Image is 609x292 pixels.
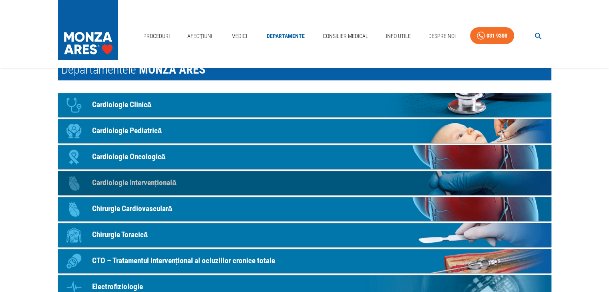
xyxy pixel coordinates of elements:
div: Icon [62,119,86,143]
div: 031 9300 [486,31,507,41]
div: Icon [62,145,86,169]
a: IconChirurgie Toracică [58,223,551,247]
a: Medici [227,28,252,44]
div: Icon [62,171,86,195]
a: Consilier Medical [319,28,371,44]
a: IconCardiologie Intervențională [58,171,551,195]
p: Chirurgie Cardiovasculară [92,203,173,215]
a: Departamente [263,28,308,44]
p: CTO – Tratamentul intervențional al ocluziilor cronice totale [92,255,275,267]
a: IconCardiologie Pediatrică [58,119,551,143]
a: IconCardiologie Clinică [58,93,551,117]
p: Cardiologie Intervențională [92,177,177,189]
div: Icon [62,93,86,117]
span: MONZA ARES [139,62,205,76]
a: Proceduri [140,28,173,44]
p: Chirurgie Toracică [92,229,148,241]
a: IconCardiologie Oncologică [58,145,551,169]
a: IconCTO – Tratamentul intervențional al ocluziilor cronice totale [58,249,551,273]
a: IconChirurgie Cardiovasculară [58,197,551,221]
div: Icon [62,249,86,273]
a: 031 9300 [470,27,514,44]
a: Despre Noi [425,28,459,44]
p: Cardiologie Clinică [92,99,152,111]
div: Icon [62,197,86,221]
p: Cardiologie Oncologică [92,151,166,163]
p: Cardiologie Pediatrică [92,125,162,137]
a: Afecțiuni [184,28,215,44]
div: Icon [62,223,86,247]
a: Info Utile [383,28,414,44]
h1: Departamentele [58,59,551,80]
